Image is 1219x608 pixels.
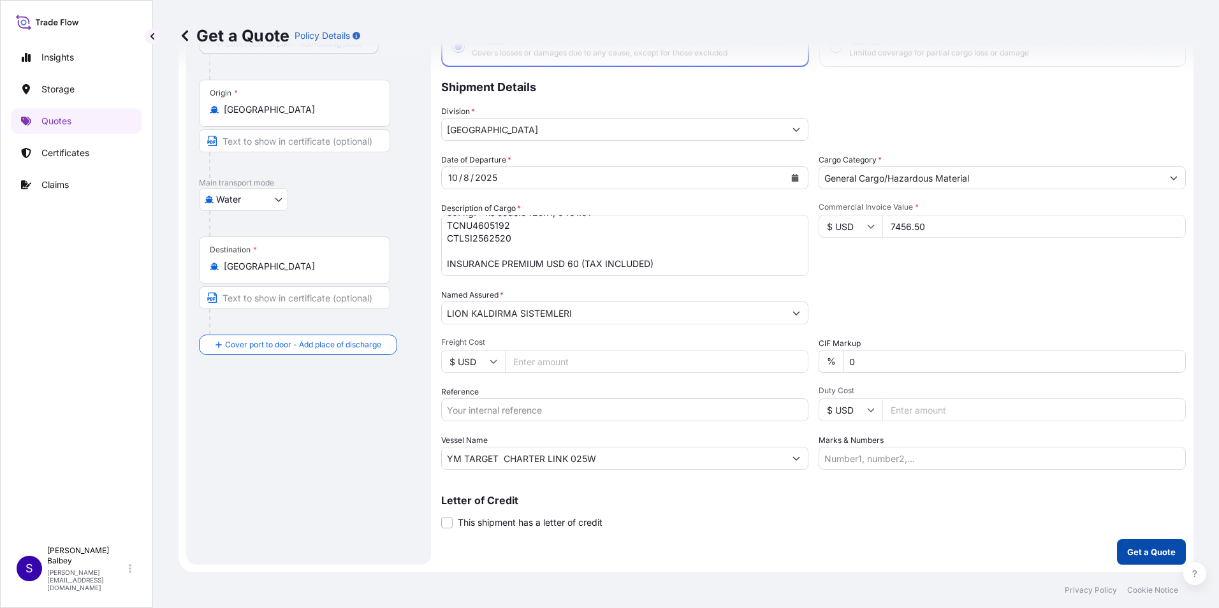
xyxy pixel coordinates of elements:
span: Duty Cost [819,386,1186,396]
p: Main transport mode [199,178,418,188]
span: Cover port to door - Add place of discharge [225,338,381,351]
p: Claims [41,178,69,191]
a: Cookie Notice [1127,585,1178,595]
span: Water [216,193,241,206]
a: Privacy Policy [1065,585,1117,595]
p: [PERSON_NAME] Balbey [47,546,126,566]
p: Certificates [41,147,89,159]
span: This shipment has a letter of credit [458,516,602,529]
p: Quotes [41,115,71,127]
div: / [459,170,462,185]
div: Destination [210,245,257,255]
p: [PERSON_NAME][EMAIL_ADDRESS][DOMAIN_NAME] [47,568,126,591]
div: year, [474,170,499,185]
input: Origin [224,103,374,116]
button: Show suggestions [1162,166,1185,189]
label: Description of Cargo [441,202,521,215]
input: Select a commodity type [819,166,1162,189]
label: Division [441,105,475,118]
button: Calendar [785,168,805,188]
input: Text to appear on certificate [199,129,390,152]
label: Cargo Category [819,154,882,166]
label: Vessel Name [441,434,488,447]
input: Text to appear on certificate [199,286,390,309]
button: Get a Quote [1117,539,1186,565]
span: Date of Departure [441,154,511,166]
p: Insights [41,51,74,64]
p: Get a Quote [179,25,289,46]
a: Claims [11,172,142,198]
button: Show suggestions [785,118,808,141]
div: % [819,350,843,373]
p: Shipment Details [441,67,1186,105]
span: Commercial Invoice Value [819,202,1186,212]
button: Show suggestions [785,301,808,324]
input: Number1, number2,... [819,447,1186,470]
div: day, [462,170,471,185]
input: Type to search division [442,118,785,141]
button: Select transport [199,188,288,211]
button: Show suggestions [785,447,808,470]
input: Enter percentage [843,350,1186,373]
p: Storage [41,83,75,96]
label: Named Assured [441,289,504,301]
input: Type amount [882,215,1186,238]
a: Quotes [11,108,142,134]
input: Destination [224,260,374,273]
div: Origin [210,88,238,98]
label: CIF Markup [819,337,861,350]
a: Certificates [11,140,142,166]
input: Your internal reference [441,398,808,421]
span: Freight Cost [441,337,808,347]
input: Enter amount [505,350,808,373]
label: Reference [441,386,479,398]
label: Marks & Numbers [819,434,884,447]
p: Policy Details [295,29,350,42]
input: Enter amount [882,398,1186,421]
p: Get a Quote [1127,546,1176,558]
button: Cover port to door - Add place of discharge [199,335,397,355]
input: Full name [442,301,785,324]
a: Insights [11,45,142,70]
input: Type to search vessel name or IMO [442,447,785,470]
div: month, [447,170,459,185]
div: / [471,170,474,185]
a: Storage [11,76,142,102]
span: S [26,562,33,575]
p: Letter of Credit [441,495,1186,505]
